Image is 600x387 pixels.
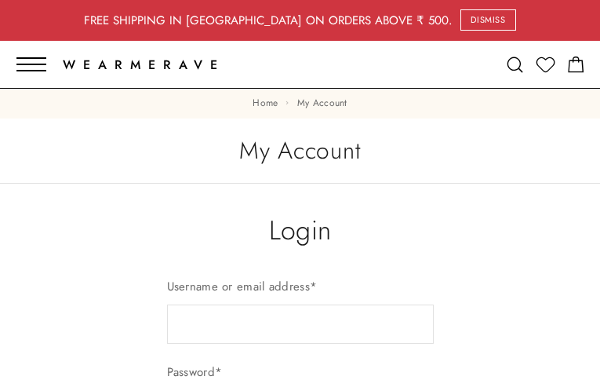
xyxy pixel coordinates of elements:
[167,278,434,305] label: Username or email address
[63,59,225,71] span: Wearmerave
[167,215,434,246] div: Login
[63,49,217,80] a: Wearmerave
[253,96,278,110] a: Home
[297,96,347,110] span: My account
[460,9,516,31] a: Dismiss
